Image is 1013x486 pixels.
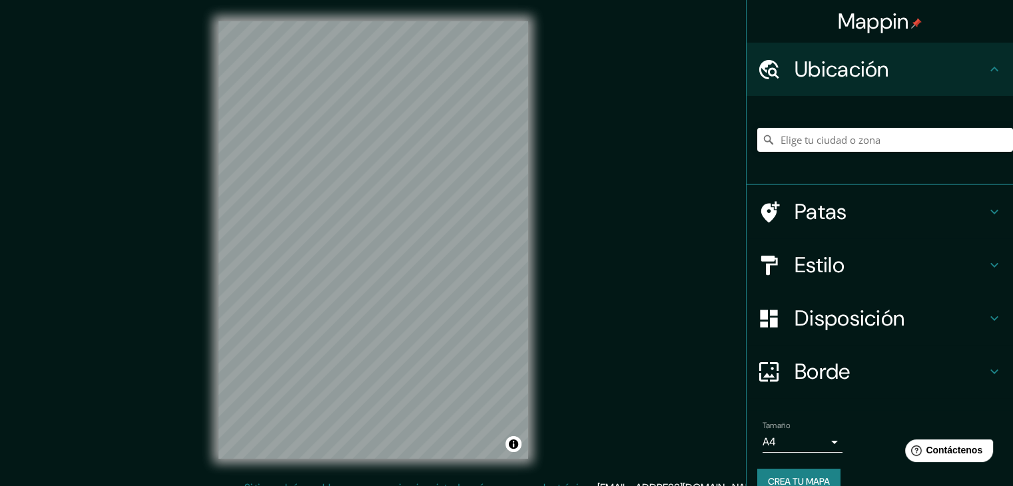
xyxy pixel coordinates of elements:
div: A4 [763,431,843,453]
font: Tamaño [763,420,790,431]
img: pin-icon.png [911,18,922,29]
font: A4 [763,435,776,449]
font: Ubicación [795,55,889,83]
font: Mappin [838,7,909,35]
div: Estilo [747,238,1013,292]
font: Patas [795,198,847,226]
font: Disposición [795,304,904,332]
iframe: Lanzador de widgets de ayuda [894,434,998,471]
input: Elige tu ciudad o zona [757,128,1013,152]
div: Disposición [747,292,1013,345]
font: Estilo [795,251,844,279]
button: Activar o desactivar atribución [506,436,521,452]
font: Borde [795,358,850,385]
div: Borde [747,345,1013,398]
div: Ubicación [747,43,1013,96]
div: Patas [747,185,1013,238]
canvas: Mapa [218,21,528,459]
